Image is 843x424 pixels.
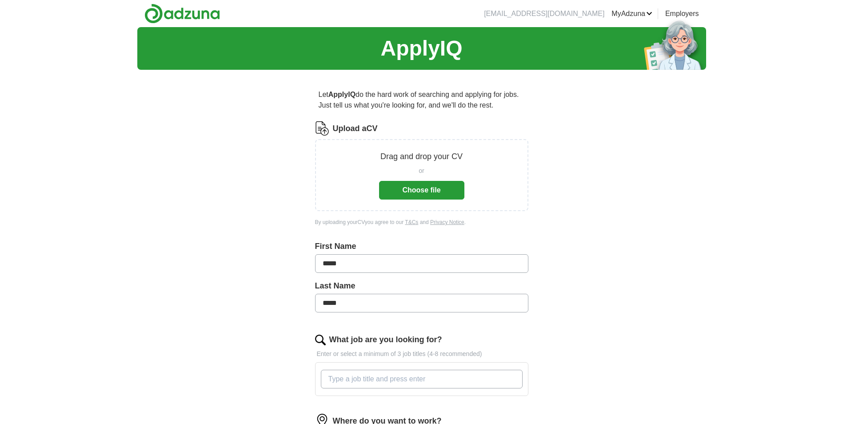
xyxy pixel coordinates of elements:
a: T&Cs [405,219,418,225]
p: Let do the hard work of searching and applying for jobs. Just tell us what you're looking for, an... [315,86,528,114]
span: or [419,166,424,176]
strong: ApplyIQ [328,91,356,98]
li: [EMAIL_ADDRESS][DOMAIN_NAME] [484,8,604,19]
p: Drag and drop your CV [380,151,463,163]
img: Adzuna logo [144,4,220,24]
img: search.png [315,335,326,345]
label: First Name [315,240,528,252]
button: Choose file [379,181,464,200]
h1: ApplyIQ [380,32,462,64]
p: Enter or select a minimum of 3 job titles (4-8 recommended) [315,349,528,359]
input: Type a job title and press enter [321,370,523,388]
label: Last Name [315,280,528,292]
img: CV Icon [315,121,329,136]
a: Privacy Notice [430,219,464,225]
label: What job are you looking for? [329,334,442,346]
div: By uploading your CV you agree to our and . [315,218,528,226]
a: Employers [665,8,699,19]
label: Upload a CV [333,123,378,135]
a: MyAdzuna [611,8,652,19]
